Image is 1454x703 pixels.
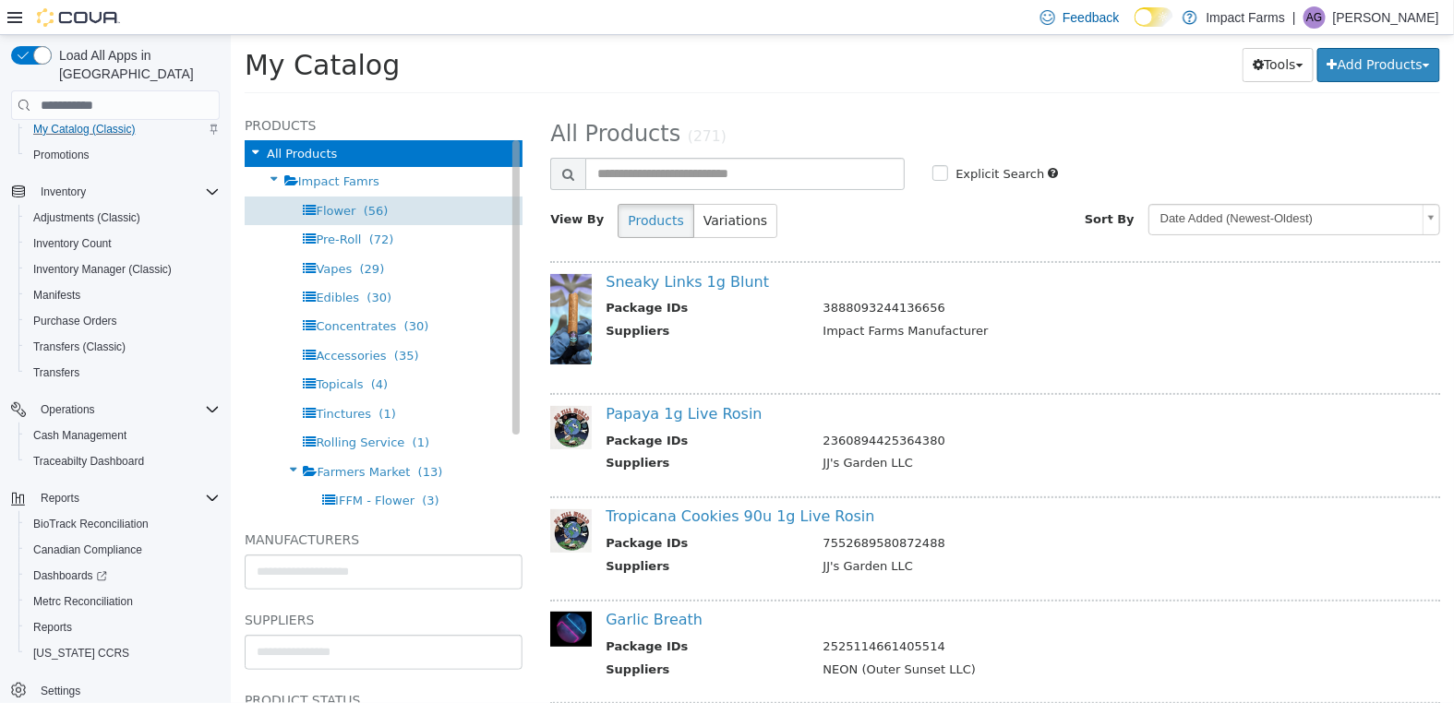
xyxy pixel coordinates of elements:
button: Variations [463,169,547,203]
span: (35) [163,314,188,328]
span: (3) [191,459,208,472]
button: Reports [18,614,227,640]
span: Impact Famrs [67,139,149,153]
span: Reports [33,620,72,635]
h5: Manufacturers [14,494,292,516]
span: My Catalog (Classic) [26,118,220,140]
span: Settings [33,679,220,702]
span: Adjustments (Classic) [33,210,140,225]
button: BioTrack Reconciliation [18,511,227,537]
span: (1) [148,372,164,386]
button: Cash Management [18,423,227,448]
th: Package IDs [375,397,578,420]
a: Purchase Orders [26,310,125,332]
span: Reports [41,491,79,506]
span: Reports [33,487,220,509]
span: Cash Management [26,424,220,447]
a: My Catalog (Classic) [26,118,143,140]
a: Sneaky Links 1g Blunt [375,238,538,256]
span: Feedback [1063,8,1119,27]
span: BioTrack Reconciliation [26,513,220,535]
td: 7552689580872488 [578,499,1188,522]
th: Package IDs [375,264,578,287]
img: 150 [319,239,361,329]
a: Metrc Reconciliation [26,590,140,613]
img: 150 [319,577,361,612]
span: (4) [140,342,157,356]
span: Inventory Count [33,236,112,251]
span: Promotions [33,148,90,162]
span: Transfers (Classic) [26,336,220,358]
a: Manifests [26,284,88,306]
span: Pre-Roll [85,197,130,211]
span: Inventory Count [26,232,220,255]
a: [US_STATE] CCRS [26,642,137,664]
a: Inventory Count [26,232,119,255]
img: 150 [319,474,361,518]
span: Load All Apps in [GEOGRAPHIC_DATA] [52,46,220,83]
span: AG [1306,6,1322,29]
span: (30) [174,284,198,298]
span: Metrc Reconciliation [26,590,220,613]
img: Cova [37,8,120,27]
button: Purchase Orders [18,308,227,334]
button: Products [387,169,463,203]
span: Accessories [85,314,155,328]
span: Inventory [33,181,220,203]
th: Package IDs [375,499,578,522]
button: Adjustments (Classic) [18,205,227,231]
span: Manifests [26,284,220,306]
span: View By [319,177,373,191]
h5: Product Status [14,654,292,676]
th: Suppliers [375,419,578,442]
button: Transfers (Classic) [18,334,227,360]
span: Sort By [854,177,904,191]
a: Dashboards [26,565,114,587]
span: Cash Management [33,428,126,443]
span: [US_STATE] CCRS [33,646,129,661]
span: Operations [41,402,95,417]
span: Promotions [26,144,220,166]
span: Adjustments (Classic) [26,207,220,229]
a: Canadian Compliance [26,539,150,561]
a: Promotions [26,144,97,166]
span: Transfers [26,362,220,384]
a: Traceabilty Dashboard [26,450,151,472]
button: Operations [33,399,102,421]
td: JJ's Garden LLC [578,522,1188,545]
span: Inventory Manager (Classic) [33,262,172,277]
span: Traceabilty Dashboard [26,450,220,472]
span: (29) [129,227,154,241]
button: Canadian Compliance [18,537,227,563]
th: Suppliers [375,626,578,649]
td: 3888093244136656 [578,264,1188,287]
span: Edibles [85,256,128,269]
p: | [1292,6,1296,29]
button: Inventory [4,179,227,205]
span: My Catalog [14,14,169,46]
span: Dashboards [26,565,220,587]
button: Tools [1012,13,1083,47]
span: Date Added (Newest-Oldest) [919,170,1184,198]
span: Traceabilty Dashboard [33,454,144,469]
a: Settings [33,680,88,702]
button: Inventory Manager (Classic) [18,256,227,282]
h5: Suppliers [14,574,292,596]
button: Operations [4,397,227,423]
p: Impact Farms [1207,6,1286,29]
input: Dark Mode [1135,7,1173,27]
a: BioTrack Reconciliation [26,513,156,535]
span: Topicals [85,342,132,356]
th: Suppliers [375,287,578,310]
a: Adjustments (Classic) [26,207,148,229]
span: (13) [187,430,212,444]
a: Reports [26,616,79,638]
span: Transfers (Classic) [33,340,126,354]
span: My Catalog (Classic) [33,122,136,137]
a: Transfers [26,362,87,384]
label: Explicit Search [720,130,813,149]
span: Operations [33,399,220,421]
span: All Products [319,86,450,112]
th: Package IDs [375,602,578,626]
